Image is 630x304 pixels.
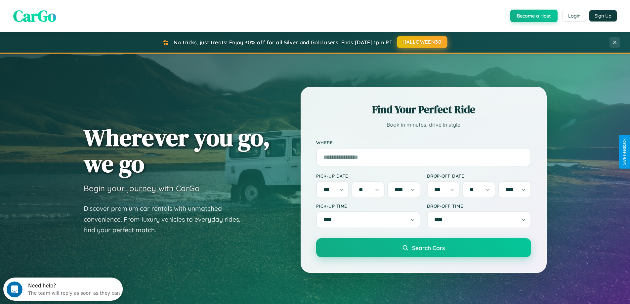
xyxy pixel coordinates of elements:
[427,173,531,179] label: Drop-off Date
[84,203,249,236] p: Discover premium car rentals with unmatched convenience. From luxury vehicles to everyday rides, ...
[316,173,420,179] label: Pick-up Date
[3,3,123,21] div: Open Intercom Messenger
[3,278,123,301] iframe: Intercom live chat discovery launcher
[84,124,270,177] h1: Wherever you go, we go
[397,36,447,48] button: HALLOWEEN30
[563,10,586,22] button: Login
[412,244,445,251] span: Search Cars
[316,203,420,209] label: Pick-up Time
[25,6,117,11] div: Need help?
[510,10,558,22] button: Become a Host
[84,183,200,193] h3: Begin your journey with CarGo
[25,11,117,18] div: The team will reply as soon as they can
[622,139,627,165] div: Give Feedback
[174,39,393,46] span: No tricks, just treats! Enjoy 30% off for all Silver and Gold users! Ends [DATE] 1pm PT.
[316,120,531,130] p: Book in minutes, drive in style
[589,10,617,22] button: Sign Up
[316,140,531,145] label: Where
[13,5,56,27] span: CarGo
[316,102,531,117] h2: Find Your Perfect Ride
[316,238,531,257] button: Search Cars
[7,282,22,297] iframe: Intercom live chat
[427,203,531,209] label: Drop-off Time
